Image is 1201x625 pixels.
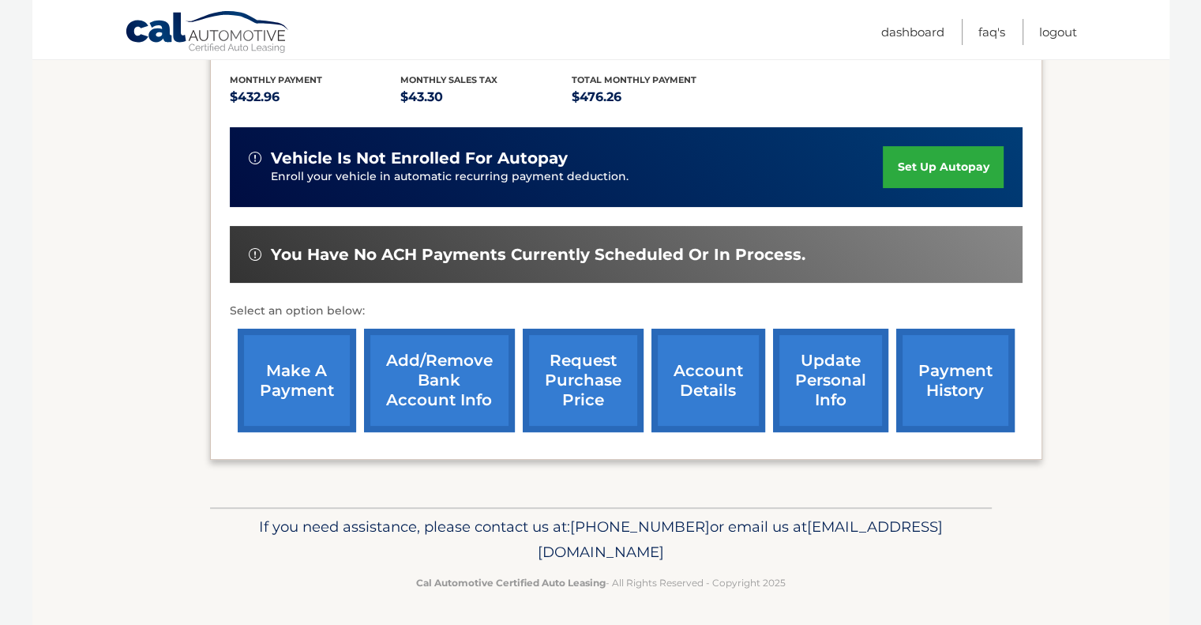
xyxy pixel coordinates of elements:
[400,86,572,108] p: $43.30
[572,86,743,108] p: $476.26
[883,146,1003,188] a: set up autopay
[978,19,1005,45] a: FAQ's
[400,74,497,85] span: Monthly sales Tax
[416,577,606,589] strong: Cal Automotive Certified Auto Leasing
[364,329,515,432] a: Add/Remove bank account info
[896,329,1015,432] a: payment history
[538,518,943,561] span: [EMAIL_ADDRESS][DOMAIN_NAME]
[238,329,356,432] a: make a payment
[271,149,568,168] span: vehicle is not enrolled for autopay
[249,248,261,261] img: alert-white.svg
[220,574,981,591] p: - All Rights Reserved - Copyright 2025
[220,514,981,565] p: If you need assistance, please contact us at: or email us at
[773,329,888,432] a: update personal info
[1039,19,1077,45] a: Logout
[570,518,710,536] span: [PHONE_NUMBER]
[230,74,322,85] span: Monthly Payment
[249,152,261,164] img: alert-white.svg
[125,10,291,56] a: Cal Automotive
[572,74,696,85] span: Total Monthly Payment
[230,302,1023,321] p: Select an option below:
[271,168,884,186] p: Enroll your vehicle in automatic recurring payment deduction.
[271,245,805,265] span: You have no ACH payments currently scheduled or in process.
[523,329,644,432] a: request purchase price
[230,86,401,108] p: $432.96
[881,19,944,45] a: Dashboard
[651,329,765,432] a: account details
